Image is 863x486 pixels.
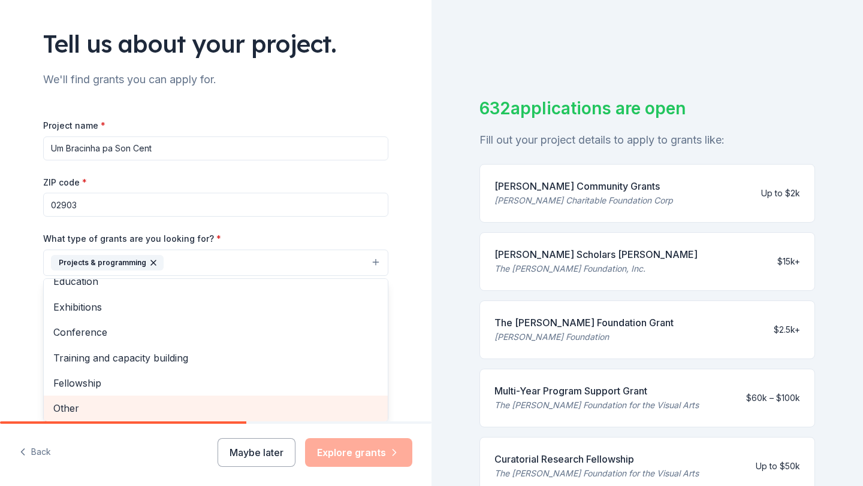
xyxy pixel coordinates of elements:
span: Exhibitions [53,299,378,315]
span: Other [53,400,378,416]
div: Projects & programming [51,255,164,271]
button: Projects & programming [43,250,388,276]
div: Projects & programming [43,278,388,422]
span: Conference [53,324,378,340]
span: Education [53,274,378,289]
span: Training and capacity building [53,350,378,366]
span: Fellowship [53,375,378,391]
